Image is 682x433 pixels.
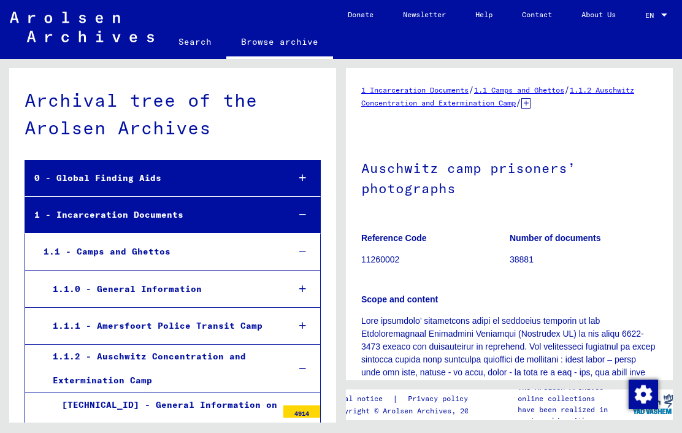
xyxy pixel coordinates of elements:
[34,240,279,264] div: 1.1 - Camps and Ghettos
[25,203,279,227] div: 1 - Incarceration Documents
[331,405,483,416] p: Copyright © Arolsen Archives, 2021
[361,140,657,214] h1: Auschwitz camp prisoners’ photographs
[518,404,632,426] p: have been realized in partnership with
[25,166,279,190] div: 0 - Global Finding Aids
[361,294,438,304] b: Scope and content
[361,233,427,243] b: Reference Code
[518,382,632,404] p: The Arolsen Archives online collections
[164,27,226,56] a: Search
[516,97,521,108] span: /
[25,86,321,142] div: Archival tree of the Arolsen Archives
[564,84,570,95] span: /
[226,27,333,59] a: Browse archive
[628,379,657,408] div: Change consent
[44,314,279,338] div: 1.1.1 - Amersfoort Police Transit Camp
[361,253,509,266] p: 11260002
[44,345,279,393] div: 1.1.2 - Auschwitz Concentration and Extermination Camp
[474,85,564,94] a: 1.1 Camps and Ghettos
[331,393,393,405] a: Legal notice
[398,393,483,405] a: Privacy policy
[361,85,469,94] a: 1 Incarceration Documents
[44,277,279,301] div: 1.1.0 - General Information
[331,393,483,405] div: |
[510,233,601,243] b: Number of documents
[645,11,659,20] span: EN
[283,405,320,418] div: 4914
[510,253,657,266] p: 38881
[469,84,474,95] span: /
[10,12,154,42] img: Arolsen_neg.svg
[629,380,658,409] img: Change consent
